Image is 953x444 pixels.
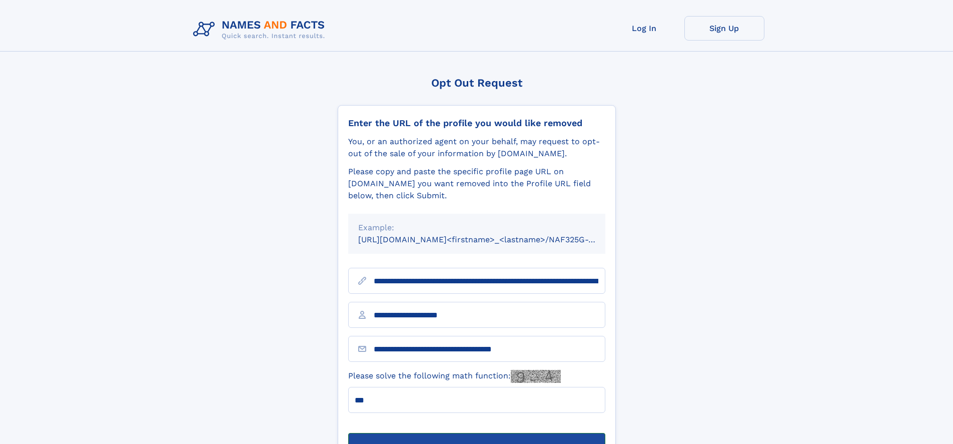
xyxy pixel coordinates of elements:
[358,235,624,244] small: [URL][DOMAIN_NAME]<firstname>_<lastname>/NAF325G-xxxxxxxx
[348,136,605,160] div: You, or an authorized agent on your behalf, may request to opt-out of the sale of your informatio...
[189,16,333,43] img: Logo Names and Facts
[348,370,561,383] label: Please solve the following math function:
[684,16,764,41] a: Sign Up
[604,16,684,41] a: Log In
[348,118,605,129] div: Enter the URL of the profile you would like removed
[348,166,605,202] div: Please copy and paste the specific profile page URL on [DOMAIN_NAME] you want removed into the Pr...
[338,77,616,89] div: Opt Out Request
[358,222,595,234] div: Example:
